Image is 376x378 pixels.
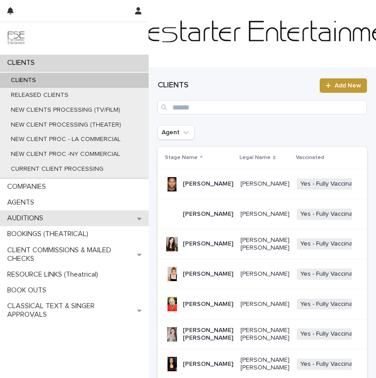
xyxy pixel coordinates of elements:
[240,210,290,218] p: [PERSON_NAME]
[297,359,366,370] span: Yes - Fully Vaccinated
[4,214,50,223] p: AUDITIONS
[297,178,366,190] span: Yes - Fully Vaccinated
[297,209,366,220] span: Yes - Fully Vaccinated
[165,153,198,163] p: Stage Name
[4,230,95,238] p: BOOKINGS (THEATRICAL)
[183,327,233,342] p: [PERSON_NAME] [PERSON_NAME]
[4,77,43,84] p: CLIENTS
[240,356,290,372] p: [PERSON_NAME] [PERSON_NAME]
[4,106,127,114] p: NEW CLIENTS PROCESSING (TV/FILM)
[297,328,366,340] span: Yes - Fully Vaccinated
[4,302,137,319] p: CLASSICAL TEXT & SINGER APPROVALS
[4,286,54,295] p: BOOK OUTS
[320,78,367,93] a: Add New
[183,360,233,368] p: [PERSON_NAME]
[240,237,290,252] p: [PERSON_NAME] [PERSON_NAME]
[4,59,42,67] p: CLIENTS
[4,246,137,263] p: CLIENT COMMISSIONS & MAILED CHECKS
[183,210,233,218] p: [PERSON_NAME]
[4,198,41,207] p: AGENTS
[240,270,290,278] p: [PERSON_NAME]
[183,180,233,188] p: [PERSON_NAME]
[297,299,366,310] span: Yes - Fully Vaccinated
[4,165,111,173] p: CURRENT CLIENT PROCESSING
[240,327,290,342] p: [PERSON_NAME] [PERSON_NAME]
[158,100,367,114] input: Search
[4,136,128,143] p: NEW CLIENT PROC - LA COMMERCIAL
[158,125,195,140] button: Agent
[296,153,324,163] p: Vaccinated
[4,121,128,129] p: NEW CLIENT PROCESSING (THEATER)
[240,180,290,188] p: [PERSON_NAME]
[4,150,127,158] p: NEW CLIENT PROC -NY COMMERCIAL
[4,270,105,279] p: RESOURCE LINKS (Theatrical)
[158,80,314,91] h1: CLIENTS
[7,29,25,47] img: 9JgRvJ3ETPGCJDhvPVA5
[297,269,366,280] span: Yes - Fully Vaccinated
[297,238,366,250] span: Yes - Fully Vaccinated
[240,153,271,163] p: Legal Name
[183,270,233,278] p: [PERSON_NAME]
[240,301,290,308] p: [PERSON_NAME]
[4,182,53,191] p: COMPANIES
[183,240,233,248] p: [PERSON_NAME]
[335,82,361,89] span: Add New
[183,301,233,308] p: [PERSON_NAME]
[4,91,76,99] p: RELEASED CLIENTS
